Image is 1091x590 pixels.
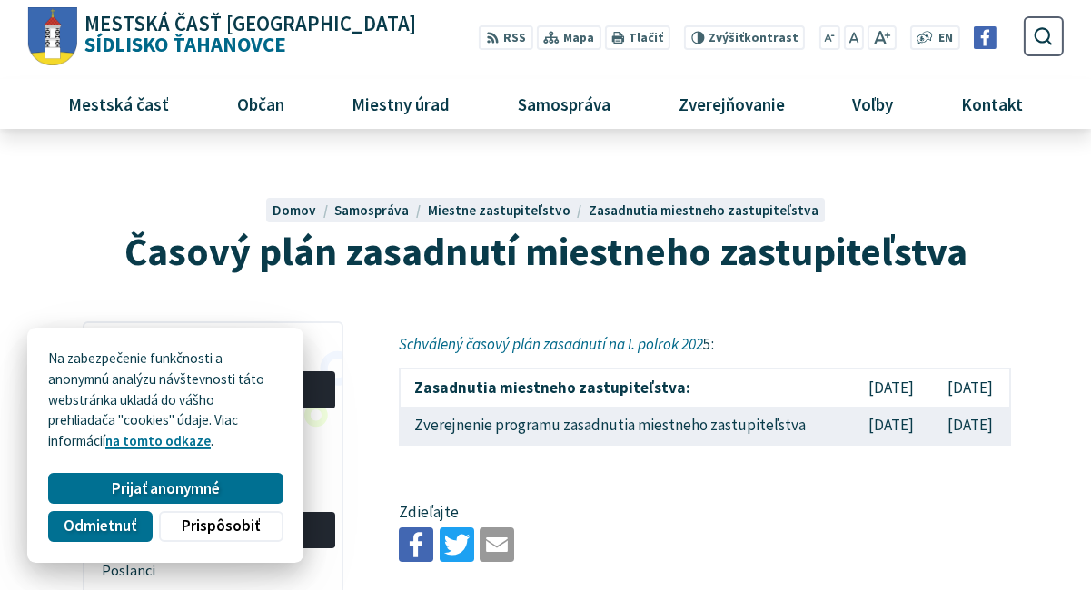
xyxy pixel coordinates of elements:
a: EN [933,29,957,48]
a: Poslanci [92,556,335,585]
span: Domov [273,202,316,219]
button: Zvýšiťkontrast [684,25,805,50]
button: Zväčšiť veľkosť písma [868,25,896,50]
span: Občan [230,79,291,128]
span: Mapa [563,29,594,48]
img: Prejsť na Facebook stránku [974,26,997,49]
a: Zverejňovanie [651,79,811,128]
img: Zdieľať e-mailom [480,527,514,562]
span: Poslanci [102,556,324,585]
a: RSS [479,25,532,50]
a: Samospráva [491,79,637,128]
span: Kontakt [954,79,1029,128]
img: Zdieľať na Facebooku [399,527,433,562]
button: Nastaviť pôvodnú veľkosť písma [844,25,864,50]
td: Zverejnenie programu zasadnutia miestneho zastupiteľstva [400,407,852,445]
span: Prijať anonymné [112,479,220,498]
span: Miestne zastupiteľstvo [428,202,570,219]
strong: Zasadnutia miestneho zastupiteľstva: [414,378,690,398]
span: Mestská časť [GEOGRAPHIC_DATA] [84,14,416,34]
span: Zverejňovanie [671,79,791,128]
td: [DATE] [931,369,1011,407]
button: Prijať anonymné [48,473,283,504]
a: Domov [273,202,334,219]
span: Prispôsobiť [182,516,260,536]
span: Zvýšiť [709,30,744,45]
a: Logo Sídlisko Ťahanovce, prejsť na domovskú stránku. [27,7,415,66]
span: Samospráva [511,79,617,128]
a: Samospráva [334,202,427,219]
span: RSS [503,29,526,48]
span: EN [938,29,953,48]
a: Občan [210,79,311,128]
img: Prejsť na domovskú stránku [27,7,77,66]
span: kontrast [709,31,798,45]
em: Schválený časový plán zasadnutí na I. polrok 202 [399,334,703,354]
button: Prispôsobiť [159,511,283,542]
td: [DATE] [852,369,931,407]
p: Na zabezpečenie funkčnosti a anonymnú analýzu návštevnosti táto webstránka ukladá do vášho prehli... [48,349,283,452]
button: Zmenšiť veľkosť písma [819,25,841,50]
button: Odmietnuť [48,511,152,542]
button: Tlačiť [604,25,669,50]
span: Sídlisko Ťahanovce [77,14,416,55]
span: Samospráva [334,202,409,219]
span: Voľby [846,79,900,128]
span: Časový plán zasadnutí miestneho zastupiteľstva [124,226,967,276]
span: Tlačiť [629,31,663,45]
p: 5: [399,333,1012,357]
td: [DATE] [852,407,931,445]
a: Mestská časť [42,79,196,128]
a: Zasadnutia miestneho zastupiteľstva [589,202,818,219]
img: Zdieľať na Twitteri [440,527,474,562]
td: [DATE] [931,407,1011,445]
h3: Samospráva [92,327,335,365]
span: Miestny úrad [345,79,457,128]
a: Mapa [536,25,600,50]
span: Mestská časť [62,79,176,128]
a: Voľby [825,79,919,128]
span: Odmietnuť [64,516,136,536]
a: Miestne zastupiteľstvo [428,202,589,219]
a: na tomto odkaze [105,432,211,449]
a: Miestny úrad [325,79,477,128]
a: Kontakt [934,79,1049,128]
p: Zdieľajte [399,501,1012,525]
